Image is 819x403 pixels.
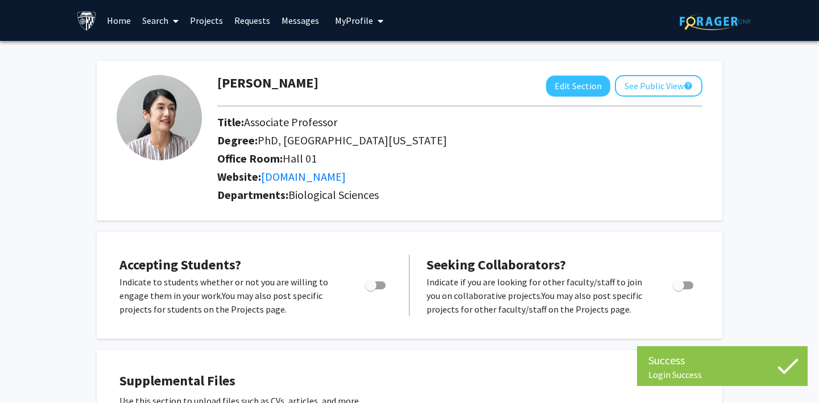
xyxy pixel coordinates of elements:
iframe: Chat [9,352,48,394]
div: Success [648,352,796,369]
span: PhD, [GEOGRAPHIC_DATA][US_STATE] [258,133,447,147]
div: Toggle [361,275,392,292]
a: Opens in a new tab [261,169,346,184]
h1: [PERSON_NAME] [217,75,318,92]
button: See Public View [615,75,702,97]
span: My Profile [335,15,373,26]
h2: Departments: [209,188,711,202]
h2: Office Room: [217,152,702,165]
span: Hall 01 [283,151,317,165]
span: Seeking Collaborators? [427,256,566,273]
h2: Degree: [217,134,702,147]
span: Associate Professor [244,115,337,129]
img: ForagerOne Logo [680,13,751,30]
a: Requests [229,1,276,40]
a: Messages [276,1,325,40]
div: Toggle [668,275,700,292]
a: Search [136,1,184,40]
h2: Title: [217,115,702,129]
a: Home [101,1,136,40]
h2: Website: [217,170,702,184]
span: Accepting Students? [119,256,241,273]
div: Login Success [648,369,796,380]
p: Indicate to students whether or not you are willing to engage them in your work. You may also pos... [119,275,344,316]
a: Projects [184,1,229,40]
h4: Supplemental Files [119,373,700,389]
p: Indicate if you are looking for other faculty/staff to join you on collaborative projects. You ma... [427,275,651,316]
button: Edit Section [546,76,610,97]
mat-icon: help [684,79,693,93]
img: Profile Picture [117,75,202,160]
img: Johns Hopkins University Logo [77,11,97,31]
span: Biological Sciences [288,188,379,202]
